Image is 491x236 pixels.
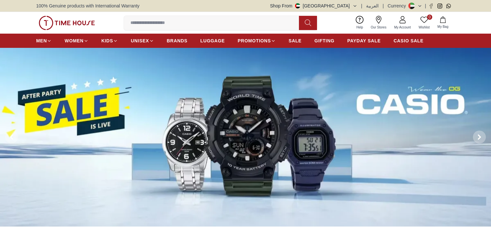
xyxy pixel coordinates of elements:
span: PROMOTIONS [238,38,271,44]
a: PROMOTIONS [238,35,276,47]
img: ... [39,16,95,30]
span: UNISEX [131,38,149,44]
a: Whatsapp [446,4,451,8]
span: | [425,3,426,9]
button: Shop From[GEOGRAPHIC_DATA] [270,3,357,9]
a: KIDS [101,35,118,47]
a: 0Wishlist [415,15,434,31]
img: United Arab Emirates [295,3,300,8]
span: | [361,3,363,9]
span: Wishlist [416,25,432,30]
span: LUGGAGE [200,38,225,44]
button: My Bag [434,15,452,30]
a: CASIO SALE [394,35,424,47]
a: UNISEX [131,35,154,47]
span: 0 [427,15,432,20]
a: Help [353,15,367,31]
span: MEN [36,38,47,44]
span: My Account [392,25,414,30]
span: GIFTING [314,38,334,44]
a: MEN [36,35,52,47]
span: Our Stores [368,25,389,30]
span: PAYDAY SALE [347,38,381,44]
a: BRANDS [167,35,188,47]
span: WOMEN [65,38,84,44]
span: CASIO SALE [394,38,424,44]
span: KIDS [101,38,113,44]
div: Currency [388,3,409,9]
a: LUGGAGE [200,35,225,47]
span: | [383,3,384,9]
a: Our Stores [367,15,390,31]
span: SALE [289,38,302,44]
a: WOMEN [65,35,88,47]
a: PAYDAY SALE [347,35,381,47]
button: العربية [366,3,379,9]
span: Help [354,25,366,30]
a: Facebook [429,4,434,8]
a: SALE [289,35,302,47]
a: GIFTING [314,35,334,47]
span: BRANDS [167,38,188,44]
span: 100% Genuine products with International Warranty [36,3,139,9]
a: Instagram [437,4,442,8]
span: My Bag [435,24,451,29]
